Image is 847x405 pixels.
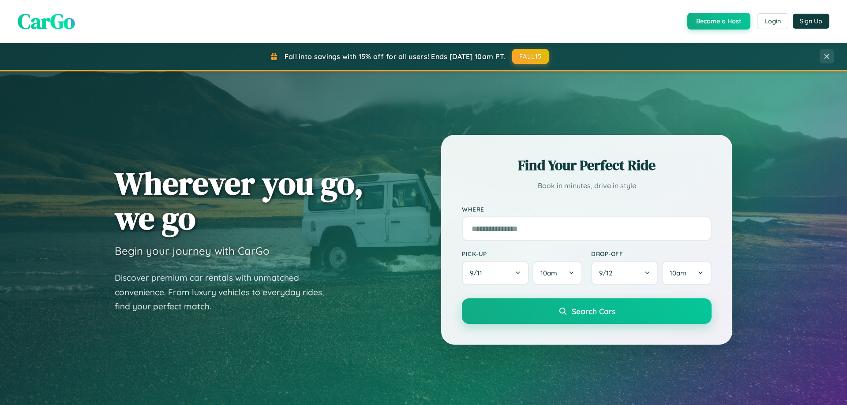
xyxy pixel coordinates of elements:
[470,269,487,277] span: 9 / 11
[462,156,712,175] h2: Find Your Perfect Ride
[591,261,658,285] button: 9/12
[285,52,506,61] span: Fall into savings with 15% off for all users! Ends [DATE] 10am PT.
[462,298,712,324] button: Search Cars
[540,269,557,277] span: 10am
[757,13,788,29] button: Login
[532,261,582,285] button: 10am
[115,166,364,235] h1: Wherever you go, we go
[115,271,335,314] p: Discover premium car rentals with unmatched convenience. From luxury vehicles to everyday rides, ...
[462,261,529,285] button: 9/11
[462,179,712,192] p: Book in minutes, drive in style
[591,250,712,257] label: Drop-off
[18,7,75,36] span: CarGo
[793,14,829,29] button: Sign Up
[572,306,615,316] span: Search Cars
[512,49,549,64] button: FALL15
[462,205,712,213] label: Where
[115,244,270,257] h3: Begin your journey with CarGo
[462,250,582,257] label: Pick-up
[687,13,750,30] button: Become a Host
[662,261,712,285] button: 10am
[670,269,686,277] span: 10am
[599,269,617,277] span: 9 / 12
